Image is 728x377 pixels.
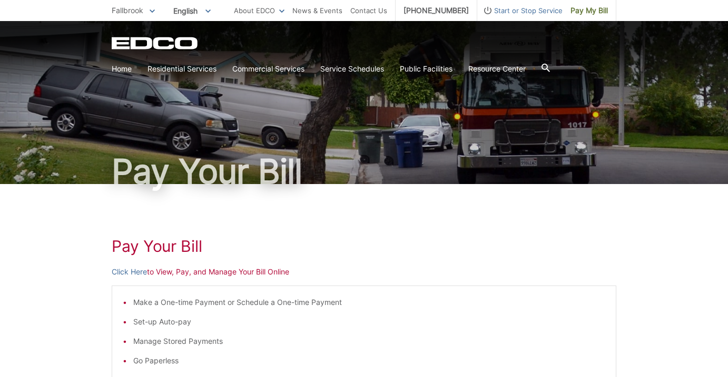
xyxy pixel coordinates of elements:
a: Commercial Services [232,63,304,75]
span: English [165,2,219,19]
a: EDCD logo. Return to the homepage. [112,37,199,49]
a: Residential Services [147,63,217,75]
h1: Pay Your Bill [112,237,616,256]
a: Home [112,63,132,75]
a: Service Schedules [320,63,384,75]
a: Contact Us [350,5,387,16]
li: Manage Stored Payments [133,335,605,347]
span: Pay My Bill [570,5,608,16]
li: Go Paperless [133,355,605,366]
li: Set-up Auto-pay [133,316,605,328]
a: About EDCO [234,5,284,16]
h1: Pay Your Bill [112,155,616,188]
a: Click Here [112,266,147,278]
a: Resource Center [468,63,526,75]
a: News & Events [292,5,342,16]
span: Fallbrook [112,6,143,15]
a: Public Facilities [400,63,452,75]
p: to View, Pay, and Manage Your Bill Online [112,266,616,278]
li: Make a One-time Payment or Schedule a One-time Payment [133,297,605,308]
